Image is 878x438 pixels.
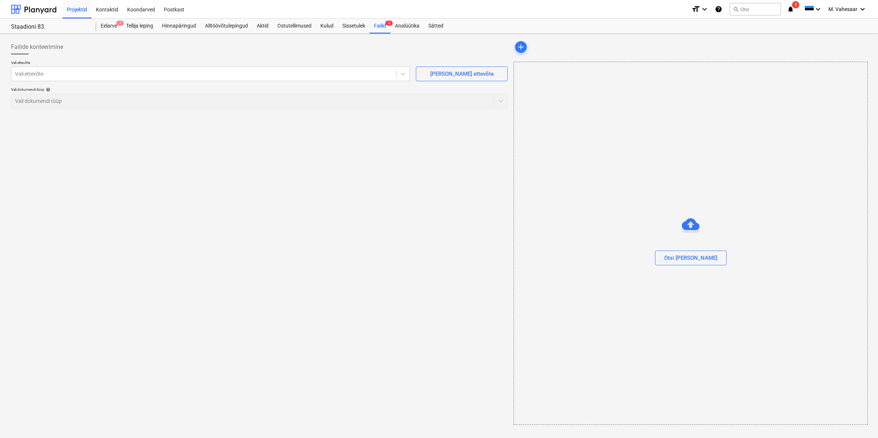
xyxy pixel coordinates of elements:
[391,19,424,33] a: Analüütika
[44,87,50,92] span: help
[158,19,201,33] a: Hinnapäringud
[430,69,494,79] div: [PERSON_NAME] ettevõte
[385,21,393,26] span: 3
[828,6,857,12] span: M. Vahesaar
[96,19,122,33] a: Eelarve7
[122,19,158,33] a: Tellija leping
[792,1,799,8] span: 1
[664,253,717,263] div: Otsi [PERSON_NAME]
[730,3,781,15] button: Otsi
[700,5,709,14] i: keyboard_arrow_down
[316,19,338,33] a: Kulud
[201,19,252,33] a: Alltöövõtulepingud
[96,19,122,33] div: Eelarve
[370,19,391,33] div: Failid
[715,5,722,14] i: Abikeskus
[273,19,316,33] a: Ostutellimused
[733,6,739,12] span: search
[252,19,273,33] a: Aktid
[655,251,727,265] button: Otsi [PERSON_NAME]
[116,21,124,26] span: 7
[858,5,867,14] i: keyboard_arrow_down
[814,5,823,14] i: keyboard_arrow_down
[416,67,508,81] button: [PERSON_NAME] ettevõte
[370,19,391,33] a: Failid3
[787,5,794,14] i: notifications
[514,62,868,425] div: Otsi [PERSON_NAME]
[11,23,87,31] div: Staadioni 83
[424,19,448,33] a: Sätted
[11,60,410,67] p: Vali ettevõte
[11,87,508,92] div: Vali dokumendi tüüp
[11,43,63,51] span: Failide konteerimine
[338,19,370,33] a: Sissetulek
[517,43,525,51] span: add
[691,5,700,14] i: format_size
